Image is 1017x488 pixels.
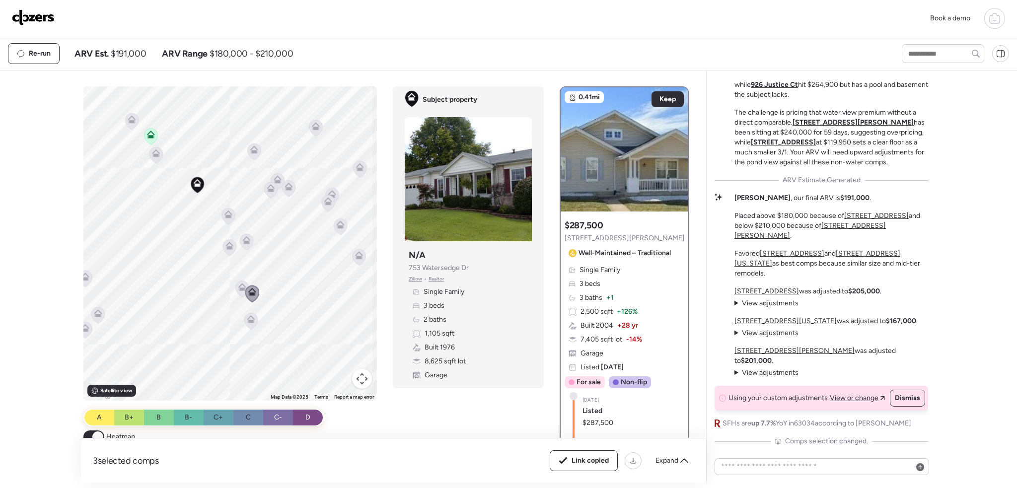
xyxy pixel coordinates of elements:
span: Built 1976 [425,343,455,352]
p: Favored and as best comps because similar size and mid-tier remodels. [734,249,928,279]
span: Zillow [409,275,422,283]
span: Re-run [29,49,51,59]
p: , our final ARV is . [734,193,871,203]
span: View or change [830,393,878,403]
p: was adjusted to . [734,346,928,366]
summary: View adjustments [734,298,799,308]
span: • [424,275,427,283]
span: 0.41mi [579,92,600,102]
span: Realtor [429,275,444,283]
span: -14% [626,335,642,345]
p: The challenge is pricing that water view premium without a direct comparable. has been sitting at... [734,108,928,167]
a: [STREET_ADDRESS] [760,249,824,258]
span: Listed [581,362,624,372]
a: [STREET_ADDRESS] [844,211,909,220]
span: ARV Estimate Generated [783,175,861,185]
span: 7,405 sqft lot [581,335,622,345]
span: [DATE] [599,363,624,371]
span: Listed [582,406,602,416]
p: Placed above $180,000 because of and below $210,000 because of . [734,211,928,241]
span: up 7.7% [751,419,776,427]
strong: $191,000 [840,194,870,202]
span: Keep [659,94,676,104]
a: [STREET_ADDRESS][US_STATE] [734,317,837,325]
span: 8,625 sqft lot [425,356,466,366]
span: ARV Est. [74,48,109,60]
p: was adjusted to . [734,316,918,326]
span: + 28 yr [617,321,638,331]
span: [STREET_ADDRESS][PERSON_NAME] [565,233,685,243]
span: 3 beds [424,301,444,311]
span: + 126% [617,307,638,317]
a: Open this area in Google Maps (opens a new window) [86,388,119,401]
span: ARV Range [162,48,208,60]
img: Logo [12,9,55,25]
span: View adjustments [742,329,799,337]
span: Satellite view [100,387,132,395]
span: 3 selected comps [93,455,159,467]
img: Google [86,388,119,401]
h3: $287,500 [565,219,603,231]
strong: [PERSON_NAME] [734,194,791,202]
span: B- [185,413,192,422]
span: 3 beds [580,279,600,289]
span: Comps selection changed. [785,436,868,446]
span: [DATE] [582,396,599,404]
span: Single Family [580,265,620,275]
span: For sale [577,377,601,387]
a: [STREET_ADDRESS] [751,138,816,146]
span: D [305,413,310,422]
a: 926 Justice Ct [751,80,798,89]
span: View adjustments [742,299,799,307]
span: Built 2004 [581,321,613,331]
span: Expand [655,456,678,466]
span: A [97,413,101,422]
span: Well-Maintained – Traditional [579,248,671,258]
a: Terms (opens in new tab) [314,394,328,400]
span: + 1 [606,293,614,303]
strong: $201,000 [741,356,772,365]
summary: View adjustments [734,368,799,378]
a: Report a map error [334,394,374,400]
span: 2 baths [424,315,446,325]
span: Link copied [572,456,609,466]
span: Map Data ©2025 [271,394,308,400]
span: Using your custom adjustments [728,393,828,403]
span: B+ [125,413,134,422]
span: Garage [581,349,603,358]
span: 753 Watersedge Dr [409,263,469,273]
h3: N/A [409,249,426,261]
strong: $167,000 [886,317,916,325]
span: Subject property [423,95,477,105]
span: B [156,413,161,422]
span: SFHs are YoY in 63034 according to [PERSON_NAME] [723,418,911,428]
span: Dismiss [895,393,920,403]
span: Book a demo [930,14,970,22]
a: [STREET_ADDRESS][PERSON_NAME] [793,118,914,127]
strong: $205,000 [848,287,880,295]
span: C [246,413,251,422]
span: Heatmap [106,432,135,442]
span: 1,105 sqft [425,329,454,339]
span: $191,000 [111,48,146,60]
a: [STREET_ADDRESS][PERSON_NAME] [734,347,855,355]
a: View or change [830,393,885,403]
summary: View adjustments [734,328,799,338]
button: Map camera controls [352,369,372,389]
span: 3 baths [580,293,602,303]
span: C- [274,413,282,422]
span: $180,000 - $210,000 [210,48,293,60]
span: Garage [425,370,447,380]
span: 2,500 sqft [581,307,613,317]
span: Single Family [424,287,464,297]
a: [STREET_ADDRESS] [734,287,799,295]
span: C+ [214,413,223,422]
